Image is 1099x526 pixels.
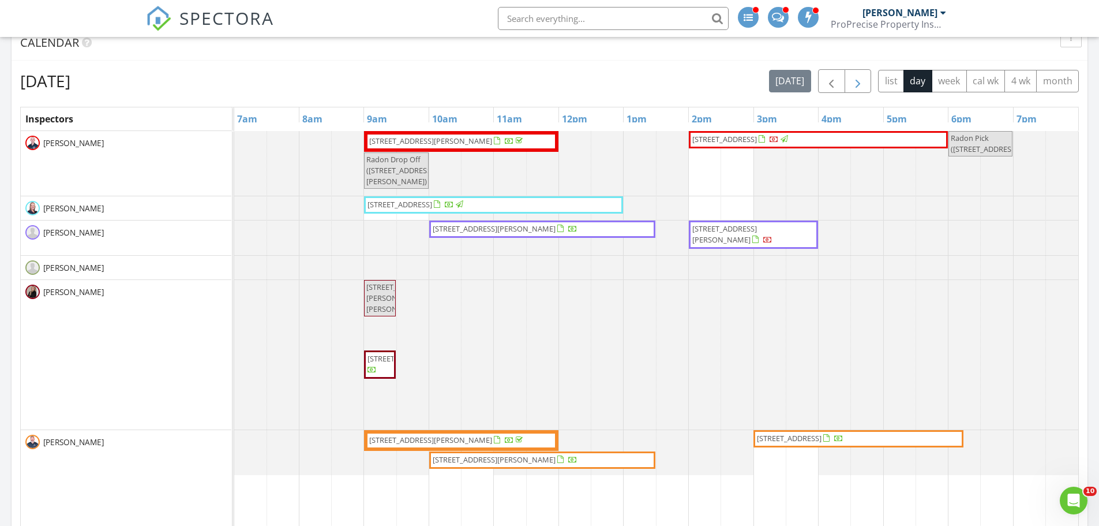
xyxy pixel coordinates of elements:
span: [PERSON_NAME] [41,203,106,214]
span: 10 [1083,487,1097,496]
button: day [903,70,932,92]
a: 8am [299,110,325,128]
span: [STREET_ADDRESS] [367,199,432,210]
button: Next day [845,69,872,93]
a: 4pm [819,110,845,128]
a: 9am [364,110,390,128]
h2: [DATE] [20,69,70,92]
span: [STREET_ADDRESS][PERSON_NAME] [369,435,492,445]
a: 2pm [689,110,715,128]
div: ProPrecise Property Inspections LLC. [831,18,946,30]
img: The Best Home Inspection Software - Spectora [146,6,171,31]
button: list [878,70,904,92]
span: SPECTORA [179,6,274,30]
button: [DATE] [769,70,811,92]
a: 10am [429,110,460,128]
button: 4 wk [1004,70,1037,92]
input: Search everything... [498,7,729,30]
button: month [1036,70,1079,92]
button: cal wk [966,70,1006,92]
img: facetune_11082024132142.jpeg [25,201,40,215]
span: [STREET_ADDRESS][PERSON_NAME] [433,223,556,234]
img: facetune_11082024131449.jpeg [25,136,40,150]
a: 7pm [1014,110,1040,128]
a: 11am [494,110,525,128]
iframe: Intercom live chat [1060,487,1087,514]
span: [STREET_ADDRESS][PERSON_NAME] [PERSON_NAME].konc... [366,282,448,314]
a: 12pm [559,110,590,128]
span: [STREET_ADDRESS][PERSON_NAME] [369,136,492,146]
span: [STREET_ADDRESS] [692,134,757,144]
img: img_5072.png [25,435,40,449]
button: week [932,70,967,92]
span: [STREET_ADDRESS] [367,353,432,364]
a: 7am [234,110,260,128]
span: Inspectors [25,113,73,125]
span: [STREET_ADDRESS][PERSON_NAME] [433,454,556,465]
img: default-user-f0147aede5fd5fa78ca7ade42f37bd4542148d508eef1c3d3ea960f66861d68b.jpg [25,260,40,275]
span: [PERSON_NAME] [41,137,106,149]
span: [PERSON_NAME] [41,286,106,298]
img: img_2674.jpeg [25,285,40,299]
a: 6pm [948,110,974,128]
a: SPECTORA [146,16,274,40]
span: [STREET_ADDRESS] [757,433,822,443]
a: 1pm [624,110,650,128]
img: default-user-f0147aede5fd5fa78ca7ade42f37bd4542148d508eef1c3d3ea960f66861d68b.jpg [25,225,40,240]
span: [PERSON_NAME] [41,227,106,238]
a: 5pm [884,110,910,128]
span: Radon Pick ([STREET_ADDRESS]) [951,133,1020,154]
button: Previous day [818,69,845,93]
span: Radon Drop Off ([STREET_ADDRESS][PERSON_NAME]) [366,154,433,186]
span: [PERSON_NAME] [41,262,106,274]
span: [PERSON_NAME] [41,437,106,448]
div: [PERSON_NAME] [862,7,937,18]
a: 3pm [754,110,780,128]
span: [STREET_ADDRESS][PERSON_NAME] [692,223,757,245]
span: Calendar [20,35,79,50]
